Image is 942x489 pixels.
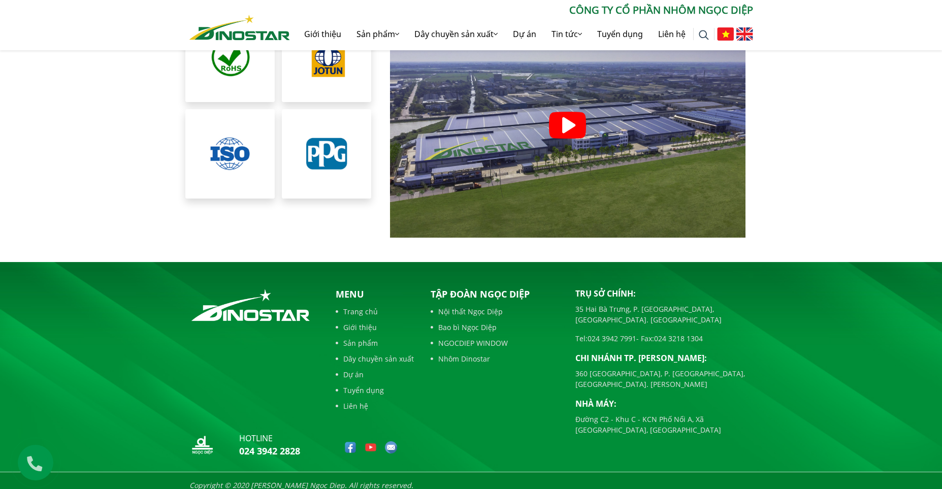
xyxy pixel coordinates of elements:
[336,385,414,396] a: Tuyển dụng
[189,432,215,458] img: logo_nd_footer
[575,287,753,300] p: Trụ sở chính:
[431,322,560,333] a: Bao bì Ngọc Diệp
[590,18,651,50] a: Tuyển dụng
[349,18,407,50] a: Sản phẩm
[336,369,414,380] a: Dự án
[717,27,734,41] img: Tiếng Việt
[239,445,300,457] a: 024 3942 2828
[336,287,414,301] p: Menu
[575,368,753,389] p: 360 [GEOGRAPHIC_DATA], P. [GEOGRAPHIC_DATA], [GEOGRAPHIC_DATA]. [PERSON_NAME]
[336,322,414,333] a: Giới thiệu
[575,398,753,410] p: Nhà máy:
[431,353,560,364] a: Nhôm Dinostar
[588,334,636,343] a: 024 3942 7991
[336,401,414,411] a: Liên hệ
[575,333,753,344] p: Tel: - Fax:
[431,338,560,348] a: NGOCDIEP WINDOW
[651,18,693,50] a: Liên hệ
[189,13,290,40] a: Nhôm Dinostar
[431,306,560,317] a: Nội thất Ngọc Diệp
[575,414,753,435] p: Đường C2 - Khu C - KCN Phố Nối A, Xã [GEOGRAPHIC_DATA], [GEOGRAPHIC_DATA]
[297,18,349,50] a: Giới thiệu
[189,287,312,323] img: logo_footer
[336,353,414,364] a: Dây chuyền sản xuất
[736,27,753,41] img: English
[654,334,703,343] a: 024 3218 1304
[544,18,590,50] a: Tin tức
[336,338,414,348] a: Sản phẩm
[336,306,414,317] a: Trang chủ
[189,15,290,40] img: Nhôm Dinostar
[290,3,753,18] p: CÔNG TY CỔ PHẦN NHÔM NGỌC DIỆP
[575,304,753,325] p: 35 Hai Bà Trưng, P. [GEOGRAPHIC_DATA], [GEOGRAPHIC_DATA]. [GEOGRAPHIC_DATA]
[407,18,505,50] a: Dây chuyền sản xuất
[699,30,709,40] img: search
[239,432,300,444] p: hotline
[575,352,753,364] p: Chi nhánh TP. [PERSON_NAME]:
[431,287,560,301] p: Tập đoàn Ngọc Diệp
[505,18,544,50] a: Dự án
